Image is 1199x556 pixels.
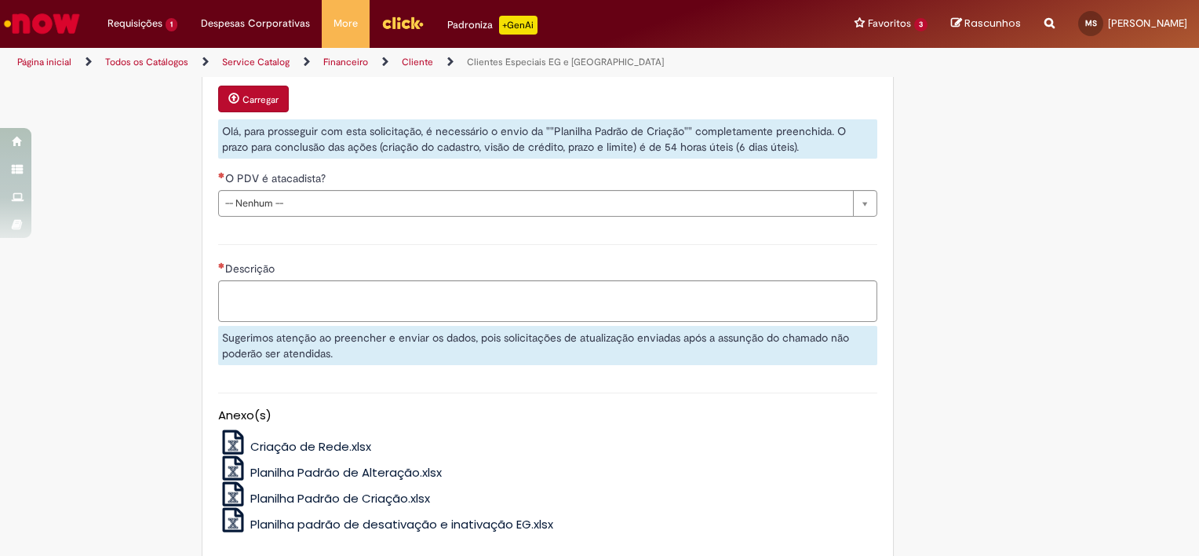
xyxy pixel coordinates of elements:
a: Criação de Rede.xlsx [218,438,372,455]
p: +GenAi [499,16,538,35]
ul: Trilhas de página [12,48,788,77]
span: Necessários [218,262,225,269]
a: Planilha padrão de desativação e inativação EG.xlsx [218,516,554,532]
div: Padroniza [447,16,538,35]
span: Rascunhos [964,16,1021,31]
a: Financeiro [323,56,368,68]
a: Rascunhos [951,16,1021,31]
div: Sugerimos atenção ao preencher e enviar os dados, pois solicitações de atualização enviadas após ... [218,326,877,365]
span: Planilha Padrão de Alteração.xlsx [250,464,442,481]
textarea: Descrição [218,280,877,323]
span: Planilha padrão de desativação e inativação EG.xlsx [250,516,553,532]
a: Planilha Padrão de Alteração.xlsx [218,464,443,481]
div: Olá, para prosseguir com esta solicitação, é necessário o envio da ""Planilha Padrão de Criação""... [218,119,877,159]
span: 3 [914,18,927,31]
button: Carregar anexo de Anexo Planilha Padrão Required [218,86,289,112]
span: Descrição [225,262,278,276]
span: MS [1085,18,1097,28]
a: Service Catalog [222,56,290,68]
span: Favoritos [868,16,911,31]
span: Necessários [218,172,225,178]
span: Planilha Padrão de Criação.xlsx [250,490,430,507]
h5: Anexo(s) [218,409,877,422]
a: Página inicial [17,56,71,68]
a: Planilha Padrão de Criação.xlsx [218,490,431,507]
span: Requisições [108,16,162,31]
span: Despesas Corporativas [201,16,310,31]
a: Todos os Catálogos [105,56,188,68]
span: -- Nenhum -- [225,191,845,216]
span: More [333,16,358,31]
a: Cliente [402,56,433,68]
span: O PDV é atacadista? [225,171,329,185]
span: Criação de Rede.xlsx [250,438,371,455]
span: 1 [166,18,177,31]
a: Clientes Especiais EG e [GEOGRAPHIC_DATA] [467,56,664,68]
small: Carregar [242,93,279,106]
img: click_logo_yellow_360x200.png [381,11,424,35]
span: [PERSON_NAME] [1108,16,1187,30]
img: ServiceNow [2,8,82,39]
